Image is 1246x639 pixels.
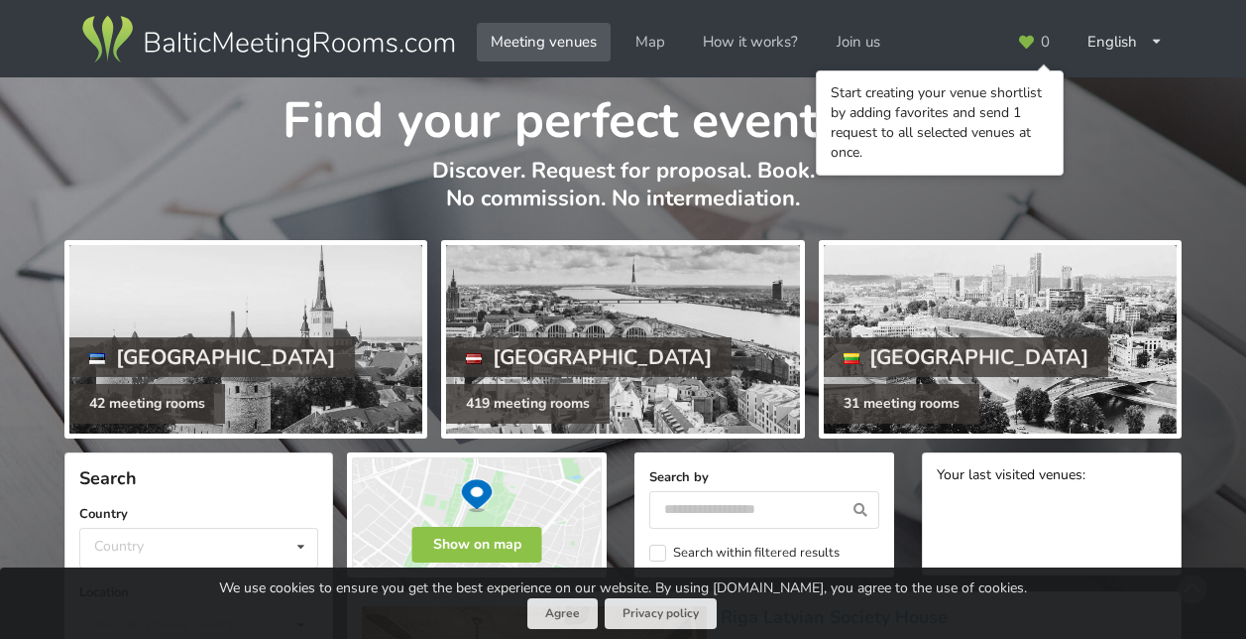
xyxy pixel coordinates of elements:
[937,467,1167,486] div: Your last visited venues:
[477,23,611,62] a: Meeting venues
[824,384,979,424] div: 31 meeting rooms
[64,77,1182,153] h1: Find your perfect event space
[649,467,879,487] label: Search by
[605,598,717,629] a: Privacy policy
[1074,23,1177,62] div: English
[79,504,318,524] label: Country
[69,337,355,377] div: [GEOGRAPHIC_DATA]
[78,12,458,67] img: Baltic Meeting Rooms
[412,527,542,563] button: Show on map
[441,240,804,439] a: [GEOGRAPHIC_DATA] 419 meeting rooms
[446,337,732,377] div: [GEOGRAPHIC_DATA]
[831,83,1049,163] div: Start creating your venue shortlist by adding favorites and send 1 request to all selected venues...
[1041,35,1050,50] span: 0
[819,240,1182,439] a: [GEOGRAPHIC_DATA] 31 meeting rooms
[446,384,610,424] div: 419 meeting rooms
[622,23,679,62] a: Map
[823,23,894,62] a: Join us
[79,466,137,490] span: Search
[689,23,812,62] a: How it works?
[64,240,427,439] a: [GEOGRAPHIC_DATA] 42 meeting rooms
[649,545,840,562] label: Search within filtered results
[347,452,607,577] img: Show on map
[94,538,144,555] div: Country
[824,337,1109,377] div: [GEOGRAPHIC_DATA]
[527,598,598,629] button: Agree
[69,384,225,424] div: 42 meeting rooms
[64,157,1182,233] p: Discover. Request for proposal. Book. No commission. No intermediation.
